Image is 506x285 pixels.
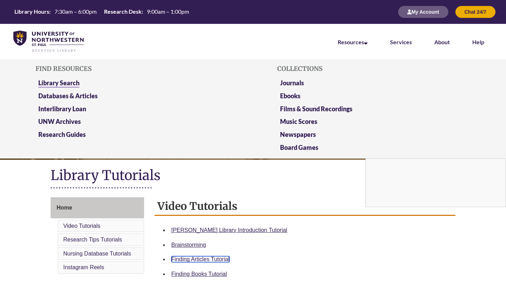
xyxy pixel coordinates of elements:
h5: Collections [277,65,471,72]
a: Library Search [38,79,79,88]
a: Databases & Articles [38,92,98,100]
a: Board Games [280,144,318,151]
a: Journals [280,79,304,87]
a: Interlibrary Loan [38,105,86,113]
a: About [434,39,450,45]
a: Newspapers [280,131,316,138]
h5: Find Resources [35,65,229,72]
a: Research Guides [38,131,86,138]
a: Music Scores [280,118,317,125]
a: Films & Sound Recordings [280,105,352,113]
a: Ebooks [280,92,300,100]
a: UNW Archives [38,118,81,125]
a: Services [390,39,412,45]
a: Help [472,39,484,45]
div: Chat With Us [365,88,506,207]
a: Resources [338,39,368,45]
img: UNWSP Library Logo [13,31,84,53]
